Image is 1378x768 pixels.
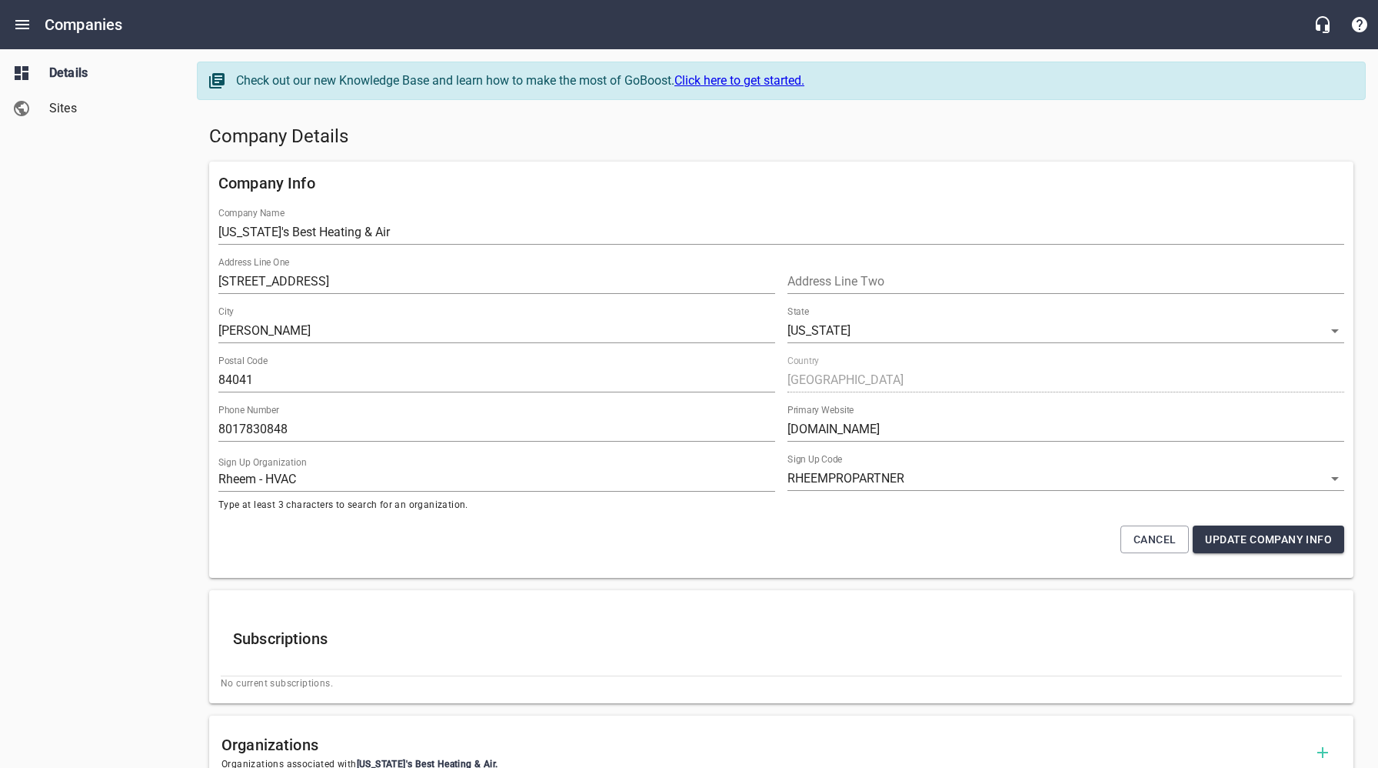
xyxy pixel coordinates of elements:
button: Open drawer [4,6,41,43]
button: Update Company Info [1193,526,1344,554]
label: Postal Code [218,356,268,366]
h6: Company Info [218,171,1344,195]
span: Sites [49,99,166,118]
span: No current subscriptions. [221,676,1342,692]
span: Update Company Info [1205,530,1332,549]
label: Primary Website [787,406,854,415]
h6: Companies [45,12,122,37]
button: Support Portal [1341,6,1378,43]
label: Sign Up Code [787,455,842,464]
span: Type at least 3 characters to search for an organization. [218,498,775,513]
input: Start typing to search organizations [218,467,775,492]
h5: Company Details [209,125,1353,149]
div: Check out our new Knowledge Base and learn how to make the most of GoBoost. [236,72,1350,90]
label: Company Name [218,209,285,218]
label: City [218,307,234,316]
button: Live Chat [1304,6,1341,43]
a: Click here to get started. [674,73,804,88]
button: Cancel [1120,526,1189,554]
label: State [787,307,809,316]
label: Address Line One [218,258,289,267]
span: Details [49,64,166,82]
span: Cancel [1133,530,1176,549]
h6: Subscriptions [233,626,1330,651]
label: Country [787,356,819,366]
h6: Organizations [221,733,1304,757]
label: Phone Number [218,406,279,415]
